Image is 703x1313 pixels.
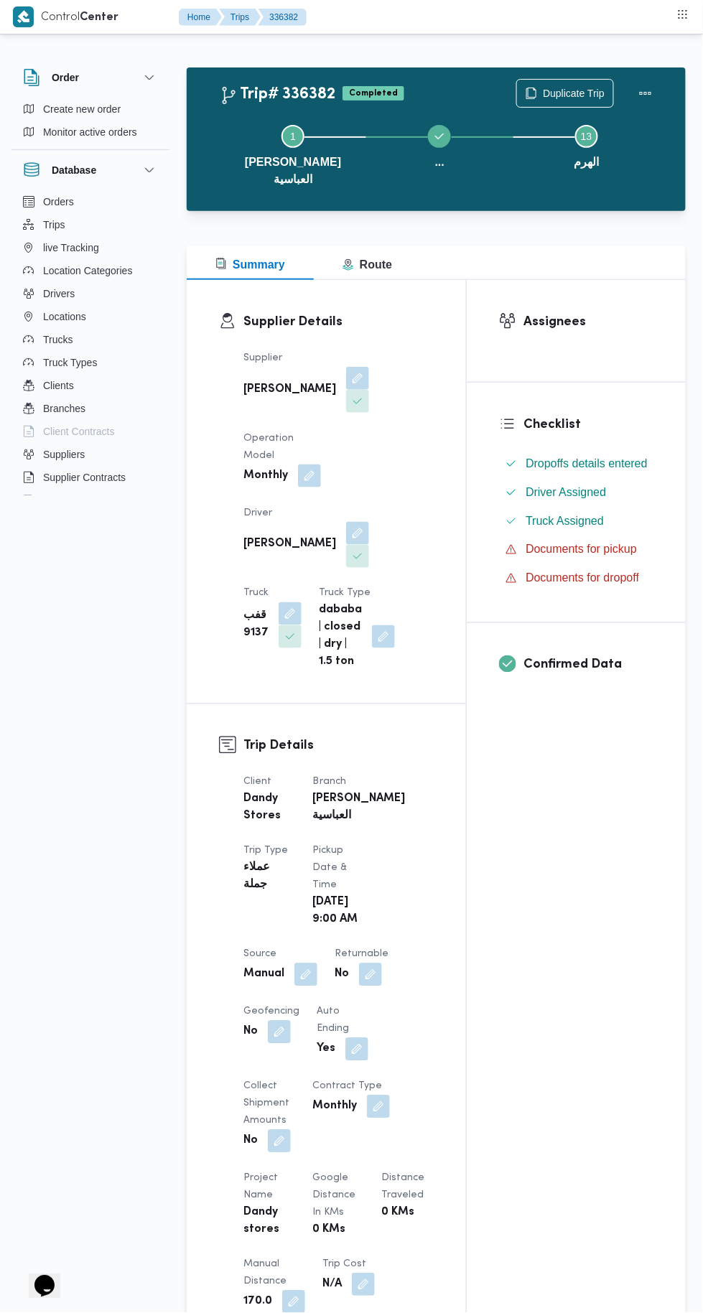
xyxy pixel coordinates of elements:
span: 1 [290,131,296,142]
span: Branch [312,777,346,787]
h3: Assignees [523,312,653,332]
span: Locations [43,308,86,325]
button: Devices [17,489,164,512]
b: [PERSON_NAME] [243,536,336,553]
div: Order [11,98,169,149]
button: Driver Assigned [500,481,653,504]
h3: Trip Details [243,737,434,756]
button: Actions [631,79,660,108]
button: Create new order [17,98,164,121]
h2: Trip# 336382 [220,85,335,104]
b: Monthly [312,1098,357,1116]
div: Database [11,190,169,501]
button: Client Contracts [17,420,164,443]
button: Location Categories [17,259,164,282]
b: No [243,1133,258,1150]
button: Database [23,162,158,179]
span: Monitor active orders [43,123,137,141]
span: Duplicate Trip [543,85,605,102]
span: Dropoffs details entered [526,457,648,469]
button: Trucks [17,328,164,351]
button: live Tracking [17,236,164,259]
button: Locations [17,305,164,328]
span: Create new order [43,101,121,118]
svg: Step ... is complete [434,131,445,142]
b: Dandy Stores [243,791,292,826]
span: Location Categories [43,262,133,279]
h3: Checklist [523,415,653,434]
b: Center [80,12,118,23]
button: Documents for dropoff [500,567,653,590]
span: الهرم [574,154,599,171]
span: Drivers [43,285,75,302]
button: الهرم [513,108,660,200]
h3: Database [52,162,96,179]
button: Orders [17,190,164,213]
b: No [335,966,349,983]
b: 0 KMs [312,1222,345,1239]
span: Suppliers [43,446,85,463]
b: قفب 9137 [243,608,269,643]
b: Yes [317,1041,335,1058]
b: Manual [243,966,284,983]
button: Suppliers [17,443,164,466]
h3: Supplier Details [243,312,434,332]
span: Truck Assigned [526,513,604,530]
button: Trips [219,9,261,26]
button: Duplicate Trip [516,79,614,108]
img: X8yXhbKr1z7QwAAAABJRU5ErkJggg== [13,6,34,27]
span: Documents for dropoff [526,570,639,587]
span: Documents for pickup [526,541,637,559]
b: No [243,1024,258,1041]
span: Route [343,258,392,271]
b: 0 KMs [382,1205,415,1222]
button: Supplier Contracts [17,466,164,489]
span: Contract Type [312,1082,382,1091]
span: Operation Model [243,434,294,460]
b: Monthly [243,467,288,485]
span: Client [243,777,271,787]
span: Summary [215,258,285,271]
span: Orders [43,193,74,210]
span: Truck Type [319,589,371,598]
span: Geofencing [243,1007,299,1017]
button: Branches [17,397,164,420]
span: Trips [43,216,65,233]
b: 170.0 [243,1294,272,1311]
b: Completed [349,89,398,98]
span: Devices [43,492,79,509]
span: Auto Ending [317,1007,349,1034]
span: [PERSON_NAME] العباسية [231,154,355,188]
span: Dropoffs details entered [526,455,648,472]
b: [PERSON_NAME] العباسية [312,791,405,826]
span: Documents for pickup [526,543,637,556]
span: live Tracking [43,239,99,256]
span: Truck Assigned [526,515,604,527]
span: Driver Assigned [526,484,606,501]
button: Documents for pickup [500,538,653,561]
span: Documents for dropoff [526,572,639,584]
span: Pickup date & time [312,846,347,890]
button: Order [23,69,158,86]
button: ... [366,108,513,200]
span: Truck Types [43,354,97,371]
button: Trips [17,213,164,236]
button: Truck Types [17,351,164,374]
span: ... [435,154,444,171]
button: Clients [17,374,164,397]
span: Project Name [243,1174,278,1200]
b: [DATE] 9:00 AM [312,894,361,929]
span: Branches [43,400,85,417]
button: 336382 [258,9,307,26]
button: Dropoffs details entered [500,452,653,475]
span: Completed [343,86,404,101]
button: [PERSON_NAME] العباسية [220,108,366,200]
span: Google distance in KMs [312,1174,355,1218]
span: Clients [43,377,74,394]
button: Monitor active orders [17,121,164,144]
span: Driver [243,508,272,518]
span: Driver Assigned [526,486,606,498]
span: Supplier Contracts [43,469,126,486]
span: 13 [581,131,592,142]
